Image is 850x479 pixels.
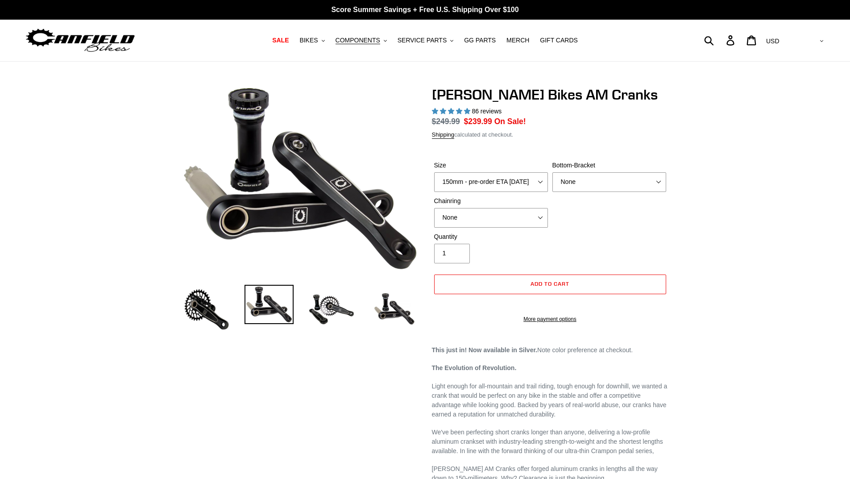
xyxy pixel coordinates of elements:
button: Add to cart [434,275,666,294]
p: We've been perfecting short cranks longer than anyone, delivering a low-profile aluminum crankset... [432,428,668,456]
p: Light enough for all-mountain and trail riding, tough enough for downhill, we wanted a crank that... [432,382,668,419]
label: Chainring [434,196,548,206]
span: $239.99 [464,117,492,126]
p: Note color preference at checkout. [432,346,668,355]
button: SERVICE PARTS [393,34,458,46]
span: 4.97 stars [432,108,472,115]
span: 86 reviews [472,108,502,115]
s: $249.99 [432,117,460,126]
input: Search [709,30,732,50]
a: MERCH [502,34,534,46]
a: GIFT CARDS [535,34,582,46]
img: Canfield Bikes [25,26,136,54]
span: Add to cart [531,280,569,287]
div: calculated at checkout. [432,130,668,139]
label: Quantity [434,232,548,242]
h1: [PERSON_NAME] Bikes AM Cranks [432,86,668,103]
a: More payment options [434,315,666,323]
span: BIKES [299,37,318,44]
img: Load image into Gallery viewer, Canfield Bikes AM Cranks [307,285,356,334]
button: COMPONENTS [331,34,391,46]
span: On Sale! [494,116,526,127]
strong: This just in! Now available in Silver. [432,346,538,354]
a: SALE [268,34,293,46]
span: COMPONENTS [336,37,380,44]
img: Load image into Gallery viewer, Canfield Cranks [245,285,294,324]
span: SALE [272,37,289,44]
strong: The Evolution of Revolution. [432,364,517,371]
img: Load image into Gallery viewer, CANFIELD-AM_DH-CRANKS [369,285,419,334]
span: GG PARTS [464,37,496,44]
a: GG PARTS [460,34,500,46]
label: Size [434,161,548,170]
button: BIKES [295,34,329,46]
span: MERCH [506,37,529,44]
img: Load image into Gallery viewer, Canfield Bikes AM Cranks [182,285,231,334]
span: GIFT CARDS [540,37,578,44]
label: Bottom-Bracket [552,161,666,170]
span: SERVICE PARTS [398,37,447,44]
a: Shipping [432,131,455,139]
